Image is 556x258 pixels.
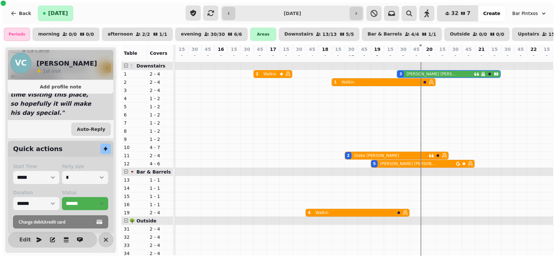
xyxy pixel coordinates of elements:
p: 9 [124,136,145,143]
p: 16 [218,46,224,53]
p: 1 - 2 [150,128,171,134]
button: Outside0/00/0 [444,28,509,41]
button: Bar & Barrels4/41/1 [362,28,442,41]
p: [PERSON_NAME] [PERSON_NAME] [406,71,458,77]
p: 0 [544,54,549,60]
p: 18 [322,46,328,53]
p: 17 [270,46,276,53]
p: 0 [179,54,184,60]
p: 1 - 1 [150,185,171,191]
p: 2 - 4 [150,79,171,85]
p: 45 [465,46,471,53]
p: 45 [413,46,419,53]
p: Downstairs [284,32,313,37]
p: 2 [257,54,263,60]
p: 0 [505,54,510,60]
p: 15 [335,46,341,53]
p: 45 [309,46,315,53]
p: 0 [218,54,223,60]
p: 4 / 4 [411,32,419,37]
p: 1 - 2 [150,103,171,110]
p: 15 [231,46,237,53]
p: 2 - 4 [150,234,171,240]
span: 🌳 Outside [129,218,156,223]
p: 30 [400,46,406,53]
p: 4 - 7 [150,144,171,151]
label: Duration [13,189,59,196]
p: 45 [205,46,211,53]
p: 45 [517,46,523,53]
p: 0 [362,54,367,60]
p: 1 - 2 [150,112,171,118]
p: 0 [492,54,497,60]
p: 13 [124,177,145,183]
p: 1 - 1 [150,177,171,183]
button: Create [478,6,505,21]
p: 11 [124,152,145,159]
p: 15 [124,193,145,200]
p: 30 [296,46,302,53]
span: 7 [467,11,470,16]
p: 8 [124,128,145,134]
p: 1 [335,54,341,60]
p: 13 / 13 [322,32,336,37]
p: 2 - 4 [150,209,171,216]
p: 4 [309,54,315,60]
label: Status [62,189,108,196]
p: 0 [479,54,484,60]
p: 0 [231,54,236,60]
span: Table [124,51,137,56]
p: 30 [244,46,250,53]
div: 3 [399,71,402,77]
p: 0 [388,54,393,60]
p: 2 - 4 [150,152,171,159]
p: visit [43,68,61,74]
h2: [PERSON_NAME] [36,59,97,68]
div: Areas [250,28,276,41]
p: Upstairs [518,32,539,37]
p: 45 [361,46,367,53]
p: 1 - 1 [150,201,171,208]
span: st [46,68,51,74]
p: 0 [466,54,471,60]
p: 2 / 2 [142,32,150,37]
p: Walkin [315,210,328,215]
p: 0 [322,54,328,60]
button: Add profile note [10,83,111,91]
span: 32 [451,11,458,16]
p: 7 [124,120,145,126]
button: Edit [19,233,32,246]
p: 33 [124,242,145,249]
label: Start Time [13,163,59,170]
p: 10 [124,144,145,151]
div: 5 [373,161,376,166]
p: 22 [530,46,536,53]
span: 🍷 Bar & Barrels [129,169,171,175]
p: Dieke [PERSON_NAME] [354,153,399,158]
button: evening30/306/6 [175,28,248,41]
p: 0 / 0 [69,32,77,37]
p: 1 [124,71,145,77]
p: 2 - 4 [150,71,171,77]
p: 0 [518,54,523,60]
span: [DATE] [48,11,68,16]
p: Outside [450,32,470,37]
p: 0 [531,54,536,60]
p: 0 [244,54,249,60]
p: 45 [257,46,263,53]
p: 19 [374,46,380,53]
p: 30 [504,46,510,53]
p: 16 [124,201,145,208]
p: 0 [453,54,458,60]
p: 2 - 4 [150,242,171,249]
button: morning0/00/0 [33,28,99,41]
p: 2 - 4 [150,226,171,232]
p: [PERSON_NAME] [PERSON_NAME] [380,161,437,166]
p: 1 - 2 [150,136,171,143]
button: Auto-Reply [71,123,111,136]
p: 2 [124,79,145,85]
button: Charge debit/credit card [13,215,108,228]
p: afternoon [107,32,133,37]
p: 1 - 1 [150,193,171,200]
p: 15 [283,46,289,53]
